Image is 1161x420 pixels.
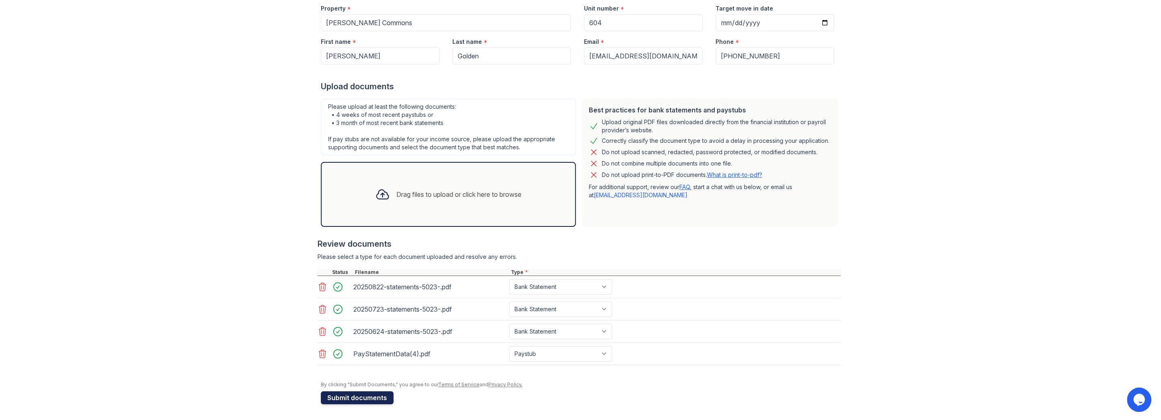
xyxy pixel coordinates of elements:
[321,38,351,46] label: First name
[1127,388,1153,412] iframe: chat widget
[353,303,506,316] div: 20250723-statements-5023-.pdf
[321,391,393,404] button: Submit documents
[353,280,506,293] div: 20250822-statements-5023-.pdf
[353,325,506,338] div: 20250624-statements-5023-.pdf
[321,81,841,92] div: Upload documents
[707,171,762,178] a: What is print-to-pdf?
[331,269,353,276] div: Status
[353,347,506,360] div: PayStatementData(4).pdf
[589,183,831,199] p: For additional support, review our , start a chat with us below, or email us at
[602,171,762,179] p: Do not upload print-to-PDF documents.
[716,4,773,13] label: Target move in date
[396,190,521,199] div: Drag files to upload or click here to browse
[594,192,688,198] a: [EMAIL_ADDRESS][DOMAIN_NAME]
[602,147,817,157] div: Do not upload scanned, redacted, password protected, or modified documents.
[602,159,732,168] div: Do not combine multiple documents into one file.
[584,4,619,13] label: Unit number
[716,38,734,46] label: Phone
[321,4,346,13] label: Property
[584,38,599,46] label: Email
[602,136,829,146] div: Correctly classify the document type to avoid a delay in processing your application.
[318,253,841,261] div: Please select a type for each document uploaded and resolve any errors.
[489,381,523,388] a: Privacy Policy.
[602,118,831,134] div: Upload original PDF files downloaded directly from the financial institution or payroll provider’...
[353,269,509,276] div: Filename
[321,99,576,155] div: Please upload at least the following documents: • 4 weeks of most recent paystubs or • 3 month of...
[589,105,831,115] div: Best practices for bank statements and paystubs
[452,38,482,46] label: Last name
[321,381,841,388] div: By clicking "Submit Documents," you agree to our and
[438,381,480,388] a: Terms of Service
[318,238,841,250] div: Review documents
[509,269,841,276] div: Type
[679,183,690,190] a: FAQ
